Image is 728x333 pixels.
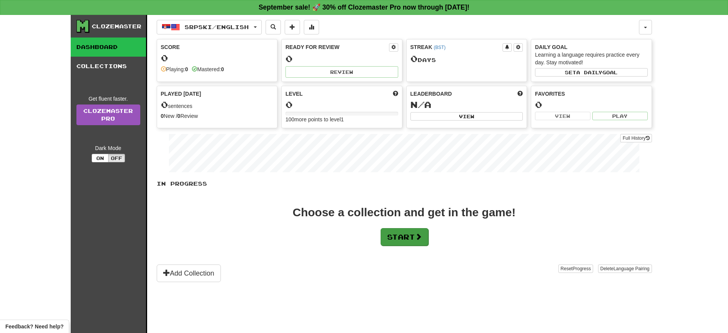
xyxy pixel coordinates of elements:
button: Add Collection [157,264,221,282]
button: Search sentences [266,20,281,34]
div: Clozemaster [92,23,141,30]
button: Srpski/English [157,20,262,34]
button: Play [592,112,648,120]
span: Level [285,90,303,98]
a: Dashboard [71,38,146,57]
div: 0 [161,53,274,63]
button: Off [108,154,125,162]
span: 0 [161,99,168,110]
div: 100 more points to level 1 [285,116,398,123]
button: View [410,112,523,121]
span: Srpski / English [185,24,249,30]
strong: 0 [161,113,164,119]
span: a daily [576,70,602,75]
button: Seta dailygoal [535,68,648,77]
div: Favorites [535,90,648,98]
div: Mastered: [192,65,224,73]
span: N/A [410,99,431,110]
span: 0 [410,53,418,64]
button: ResetProgress [558,264,593,273]
div: 0 [535,100,648,109]
a: Collections [71,57,146,76]
div: 0 [285,100,398,109]
span: Played [DATE] [161,90,201,98]
div: Choose a collection and get in the game! [293,207,516,218]
a: (BST) [434,45,446,50]
div: Streak [410,43,503,51]
div: Dark Mode [76,144,140,152]
strong: September sale! 🚀 30% off Clozemaster Pro now through [DATE]! [259,3,470,11]
div: New / Review [161,112,274,120]
button: On [92,154,109,162]
div: Score [161,43,274,51]
div: Playing: [161,65,188,73]
span: This week in points, UTC [517,90,523,98]
div: sentences [161,100,274,110]
button: Add sentence to collection [285,20,300,34]
span: Progress [572,266,591,271]
span: Language Pairing [613,266,649,271]
div: Get fluent faster. [76,95,140,103]
span: Open feedback widget [5,323,63,330]
div: 0 [285,54,398,64]
button: View [535,112,590,120]
a: ClozemasterPro [76,104,140,125]
span: Score more points to level up [393,90,398,98]
button: Start [381,228,428,246]
button: Full History [620,134,652,142]
strong: 0 [177,113,180,119]
div: Learning a language requires practice every day. Stay motivated! [535,51,648,66]
div: Day s [410,54,523,64]
strong: 0 [221,66,224,72]
button: More stats [304,20,319,34]
button: Review [285,66,398,78]
strong: 0 [185,66,188,72]
button: DeleteLanguage Pairing [598,264,652,273]
div: Daily Goal [535,43,648,51]
p: In Progress [157,180,652,188]
span: Leaderboard [410,90,452,98]
div: Ready for Review [285,43,389,51]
